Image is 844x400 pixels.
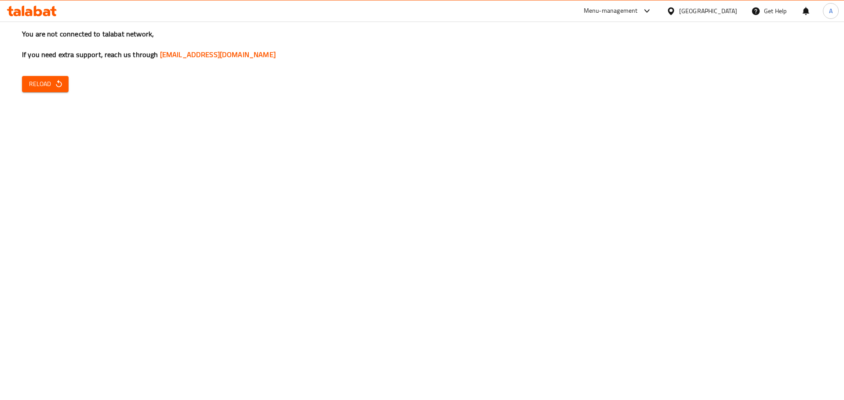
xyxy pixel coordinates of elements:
div: [GEOGRAPHIC_DATA] [679,6,737,16]
div: Menu-management [584,6,638,16]
span: Reload [29,79,62,90]
h3: You are not connected to talabat network, If you need extra support, reach us through [22,29,822,60]
span: A [829,6,833,16]
button: Reload [22,76,69,92]
a: [EMAIL_ADDRESS][DOMAIN_NAME] [160,48,276,61]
